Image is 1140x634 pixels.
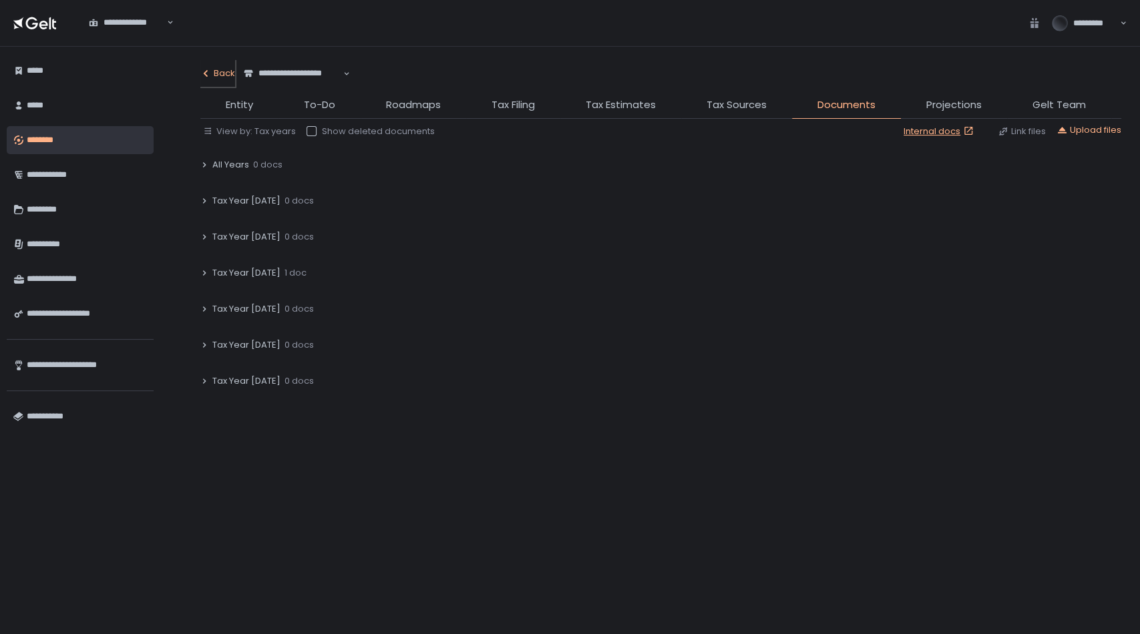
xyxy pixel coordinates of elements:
span: Roadmaps [386,97,441,113]
a: Internal docs [904,125,976,137]
span: 0 docs [284,195,314,207]
button: Link files [998,125,1046,137]
span: 0 docs [284,303,314,315]
span: Projections [926,97,982,113]
div: Search for option [80,9,174,37]
div: Search for option [235,60,350,87]
div: Back [200,67,235,79]
span: 0 docs [284,231,314,243]
button: Upload files [1057,124,1121,136]
button: Back [200,60,235,87]
input: Search for option [89,29,166,42]
span: Tax Year [DATE] [212,375,280,387]
span: 1 doc [284,267,307,279]
input: Search for option [244,79,342,93]
span: All Years [212,159,249,171]
span: Documents [817,97,876,113]
span: Tax Year [DATE] [212,339,280,351]
span: Tax Year [DATE] [212,231,280,243]
span: Gelt Team [1032,97,1086,113]
span: To-Do [304,97,335,113]
span: Tax Estimates [586,97,656,113]
span: Tax Year [DATE] [212,267,280,279]
span: Tax Year [DATE] [212,195,280,207]
span: Entity [226,97,253,113]
span: Tax Year [DATE] [212,303,280,315]
span: Tax Filing [492,97,535,113]
button: View by: Tax years [203,125,296,137]
span: Tax Sources [707,97,767,113]
span: 0 docs [284,375,314,387]
span: 0 docs [284,339,314,351]
span: 0 docs [253,159,282,171]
